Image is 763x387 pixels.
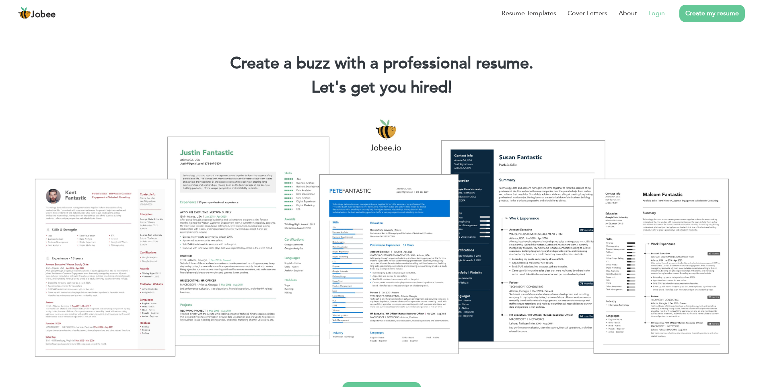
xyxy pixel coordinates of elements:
a: Cover Letters [568,8,607,18]
h1: Create a buzz with a professional resume. [12,53,751,74]
span: Jobee [31,10,56,19]
a: Login [648,8,665,18]
a: About [619,8,637,18]
a: Create my resume [679,5,745,22]
img: jobee.io [18,7,31,20]
a: Resume Templates [502,8,556,18]
a: Jobee [18,7,56,20]
h2: Let's [12,77,751,98]
span: | [448,76,452,99]
span: get you hired! [351,76,452,99]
